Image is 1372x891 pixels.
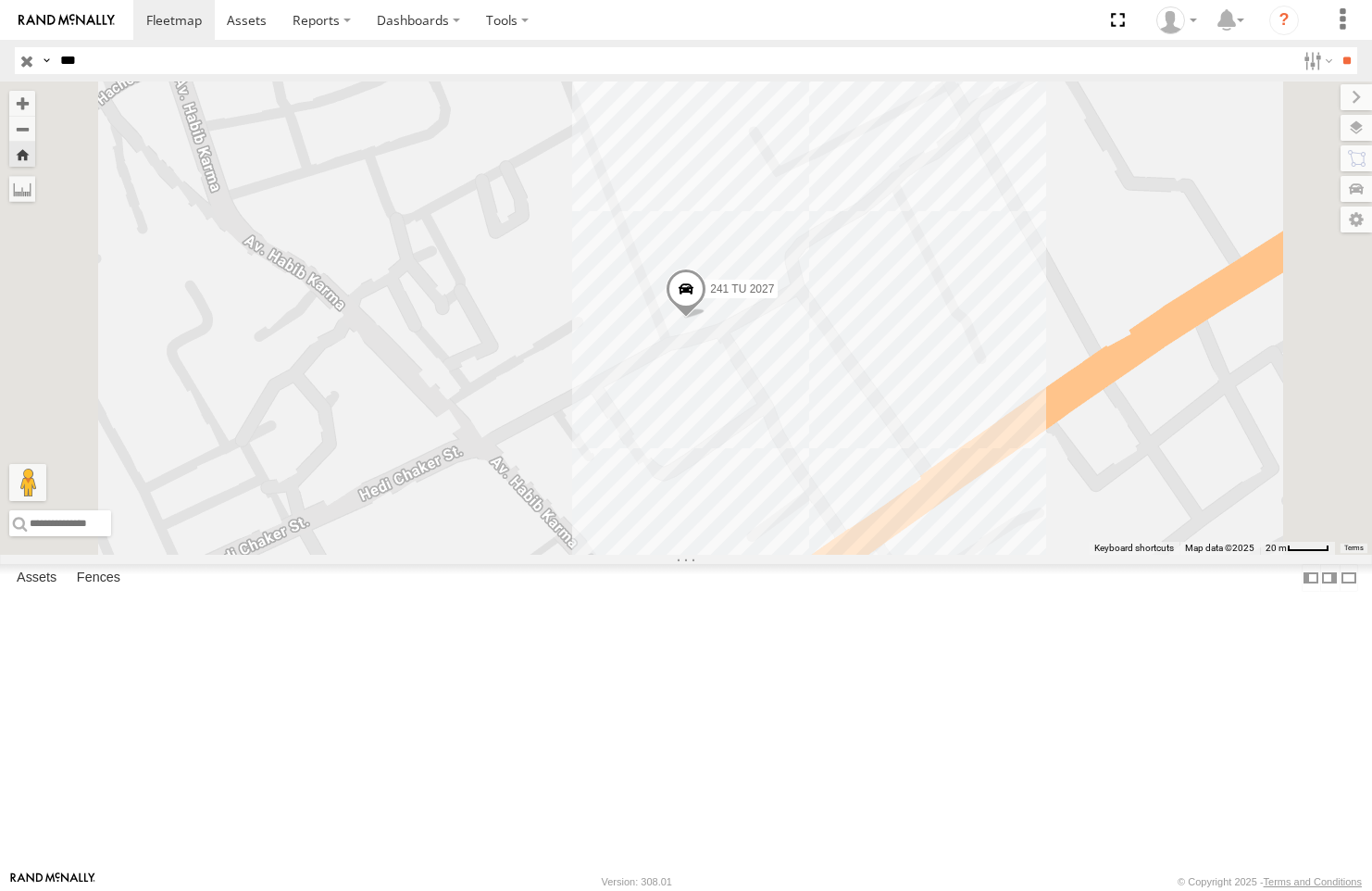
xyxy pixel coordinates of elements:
[710,282,774,295] span: 241 TU 2027
[1296,47,1336,74] label: Search Filter Options
[1094,542,1174,555] button: Keyboard shortcuts
[1302,564,1320,591] label: Dock Summary Table to the Left
[1320,564,1339,591] label: Dock Summary Table to the Right
[1341,207,1372,232] label: Map Settings
[1185,543,1254,553] span: Map data ©2025
[39,47,54,74] label: Search Query
[1150,6,1204,34] div: Nejah Benkhalifa
[1264,876,1362,887] a: Terms and Conditions
[1178,876,1362,887] div: © Copyright 2025 -
[9,91,35,116] button: Zoom in
[1266,543,1287,553] span: 20 m
[9,176,35,202] label: Measure
[9,464,46,501] button: Drag Pegman onto the map to open Street View
[1344,545,1364,552] a: Terms (opens in new tab)
[1260,542,1335,555] button: Map Scale: 20 m per 42 pixels
[7,565,66,591] label: Assets
[9,142,35,167] button: Zoom Home
[1269,6,1299,35] i: ?
[68,565,130,591] label: Fences
[19,14,115,27] img: rand-logo.svg
[602,876,672,887] div: Version: 308.01
[9,116,35,142] button: Zoom out
[10,872,95,891] a: Visit our Website
[1340,564,1358,591] label: Hide Summary Table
